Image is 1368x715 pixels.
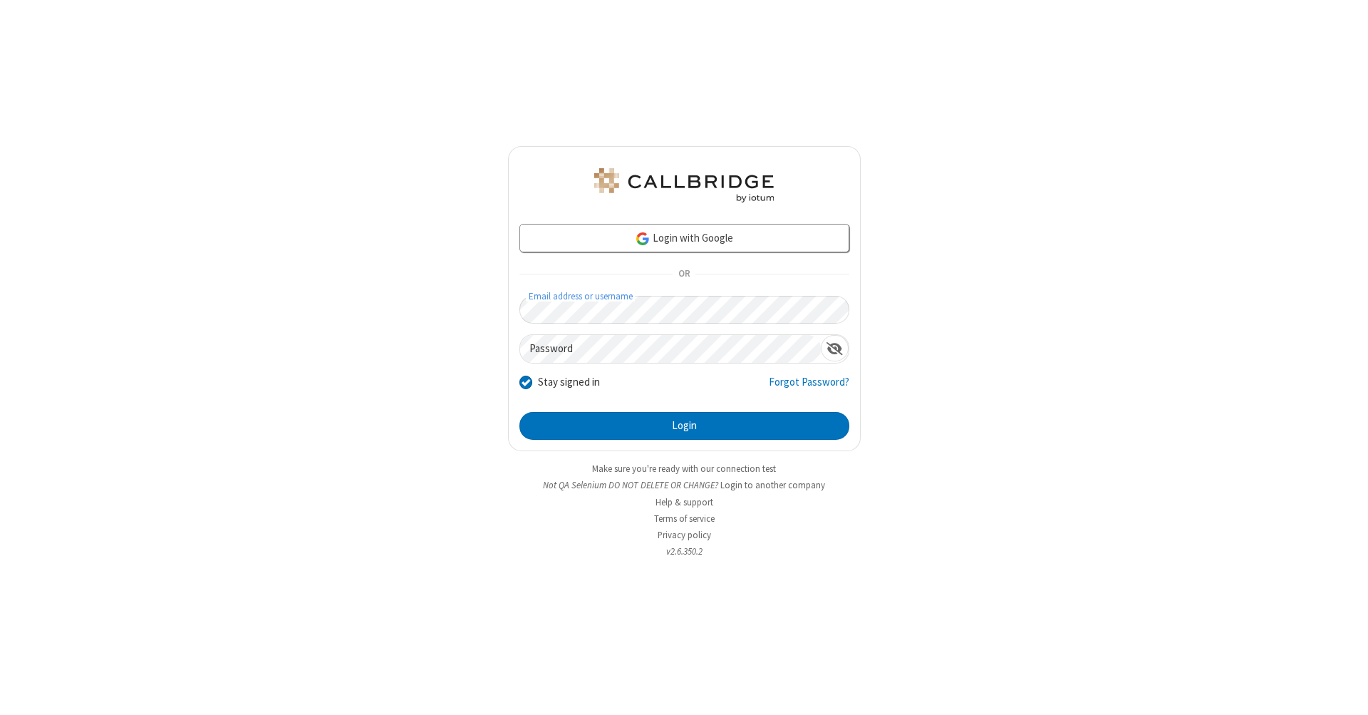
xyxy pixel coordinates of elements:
img: google-icon.png [635,231,651,247]
li: v2.6.350.2 [508,545,861,558]
a: Forgot Password? [769,374,849,401]
span: OR [673,264,695,284]
a: Privacy policy [658,529,711,541]
a: Make sure you're ready with our connection test [592,463,776,475]
input: Email address or username [519,296,849,324]
div: Show password [821,335,849,361]
a: Help & support [655,496,713,508]
a: Terms of service [654,513,715,525]
button: Login [519,412,849,441]
a: Login with Google [519,224,849,252]
img: QA Selenium DO NOT DELETE OR CHANGE [591,168,777,202]
button: Login to another company [720,478,825,492]
label: Stay signed in [538,374,600,391]
li: Not QA Selenium DO NOT DELETE OR CHANGE? [508,478,861,492]
input: Password [520,335,821,363]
